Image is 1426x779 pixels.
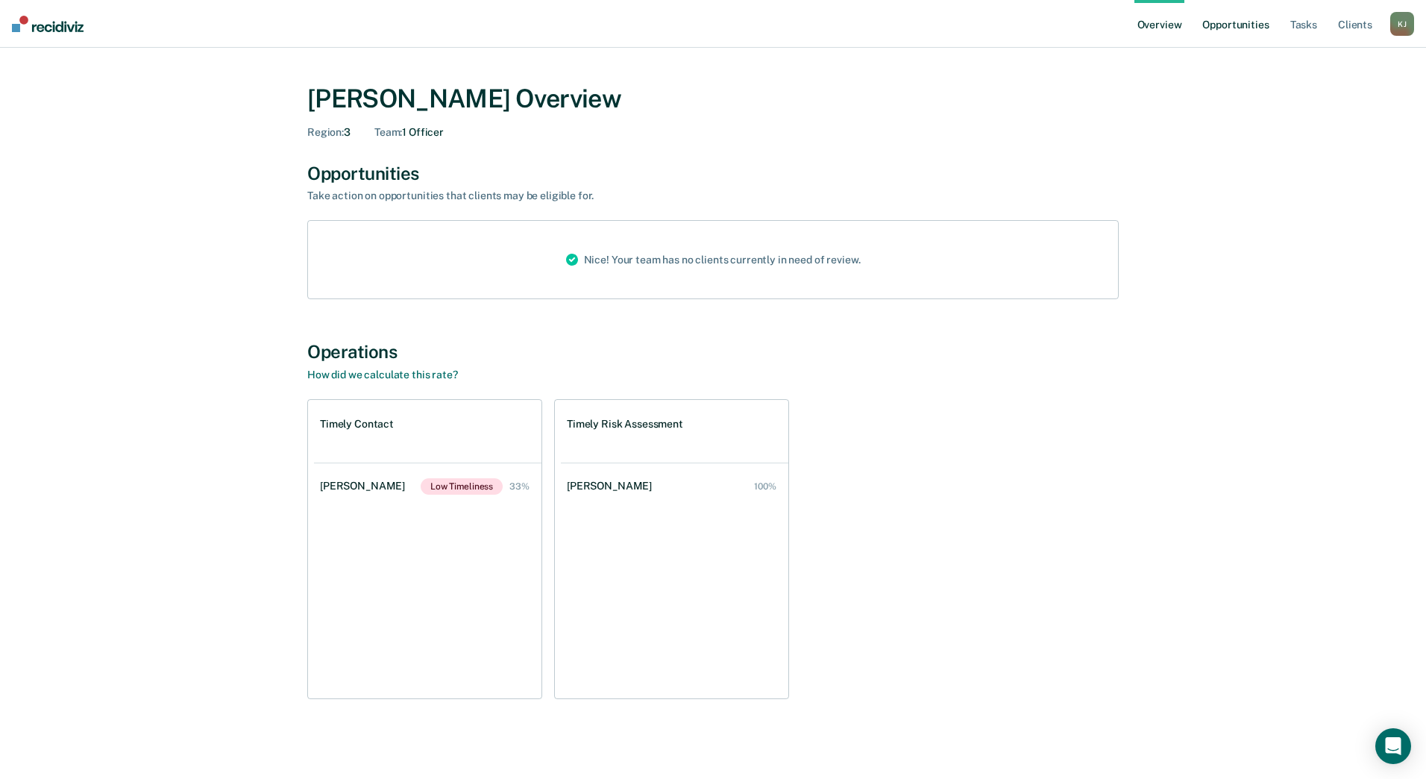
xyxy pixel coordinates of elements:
div: Operations [307,341,1119,363]
div: Take action on opportunities that clients may be eligible for. [307,190,829,202]
div: Open Intercom Messenger [1375,728,1411,764]
div: [PERSON_NAME] [320,480,411,492]
a: [PERSON_NAME]Low Timeliness 33% [314,463,541,510]
h1: Timely Risk Assessment [567,418,683,431]
div: Nice! Your team has no clients currently in need of review. [554,221,873,298]
div: 1 Officer [374,126,444,139]
div: Opportunities [307,163,1119,184]
h1: Timely Contact [320,418,394,431]
img: Recidiviz [12,16,84,32]
div: K J [1390,12,1414,36]
span: Team : [374,126,402,138]
button: KJ [1390,12,1414,36]
div: 33% [509,481,530,492]
span: Low Timeliness [421,478,503,495]
div: [PERSON_NAME] [567,480,658,492]
a: How did we calculate this rate? [307,369,458,381]
div: [PERSON_NAME] Overview [307,84,1119,114]
div: 100% [754,481,776,492]
div: 3 [307,126,351,139]
a: [PERSON_NAME] 100% [561,465,788,507]
span: Region : [307,126,344,138]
